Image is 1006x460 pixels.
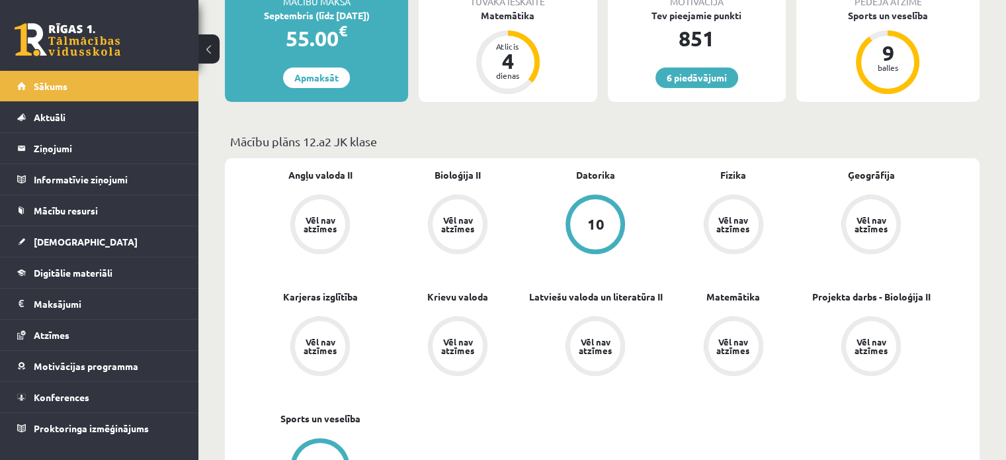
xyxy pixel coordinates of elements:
div: Sports un veselība [796,9,980,23]
a: 6 piedāvājumi [655,68,738,88]
span: Aktuāli [34,111,65,123]
a: Karjeras izglītība [283,290,358,304]
a: Vēl nav atzīmes [526,316,664,379]
a: Matemātika [706,290,760,304]
a: Vēl nav atzīmes [251,195,389,257]
a: Vēl nav atzīmes [802,195,940,257]
a: Vēl nav atzīmes [389,316,526,379]
div: Vēl nav atzīmes [302,216,339,233]
a: Vēl nav atzīmes [665,316,802,379]
span: Sākums [34,80,67,92]
a: Sākums [17,71,182,101]
span: Motivācijas programma [34,360,138,372]
a: Aktuāli [17,102,182,132]
a: Latviešu valoda un literatūra II [528,290,662,304]
div: Tev pieejamie punkti [608,9,786,23]
legend: Informatīvie ziņojumi [34,164,182,195]
div: 55.00 [225,23,408,54]
a: Sports un veselība 9 balles [796,9,980,96]
a: Digitālie materiāli [17,257,182,288]
a: 10 [526,195,664,257]
a: Mācību resursi [17,195,182,226]
div: Vēl nav atzīmes [577,338,614,355]
a: [DEMOGRAPHIC_DATA] [17,226,182,257]
a: Apmaksāt [283,68,350,88]
p: Mācību plāns 12.a2 JK klase [230,132,974,150]
a: Vēl nav atzīmes [389,195,526,257]
span: [DEMOGRAPHIC_DATA] [34,236,138,248]
a: Angļu valoda II [288,168,353,182]
a: Motivācijas programma [17,351,182,381]
div: dienas [488,71,528,79]
legend: Ziņojumi [34,133,182,163]
span: € [339,21,347,40]
a: Ziņojumi [17,133,182,163]
a: Maksājumi [17,289,182,319]
div: Vēl nav atzīmes [715,216,752,233]
a: Datorika [576,168,615,182]
div: Vēl nav atzīmes [715,338,752,355]
a: Vēl nav atzīmes [251,316,389,379]
a: Fizika [720,168,746,182]
a: Informatīvie ziņojumi [17,164,182,195]
div: 10 [587,217,604,232]
a: Ģeogrāfija [847,168,894,182]
a: Konferences [17,382,182,412]
div: Matemātika [419,9,597,23]
span: Digitālie materiāli [34,267,112,279]
a: Matemātika Atlicis 4 dienas [419,9,597,96]
div: 4 [488,50,528,71]
div: balles [868,64,907,71]
span: Konferences [34,391,89,403]
div: Vēl nav atzīmes [439,338,476,355]
a: Projekta darbs - Bioloģija II [812,290,930,304]
span: Atzīmes [34,329,69,341]
div: Septembris (līdz [DATE]) [225,9,408,23]
a: Bioloģija II [435,168,481,182]
legend: Maksājumi [34,289,182,319]
a: Sports un veselība [280,412,360,426]
div: 9 [868,42,907,64]
span: Proktoringa izmēģinājums [34,422,149,434]
div: Vēl nav atzīmes [853,216,890,233]
span: Mācību resursi [34,205,98,216]
a: Vēl nav atzīmes [802,316,940,379]
a: Rīgas 1. Tālmācības vidusskola [15,23,120,56]
div: Vēl nav atzīmes [853,338,890,355]
a: Atzīmes [17,320,182,350]
div: 851 [608,23,786,54]
a: Krievu valoda [427,290,488,304]
div: Atlicis [488,42,528,50]
a: Proktoringa izmēģinājums [17,413,182,443]
div: Vēl nav atzīmes [439,216,476,233]
div: Vēl nav atzīmes [302,338,339,355]
a: Vēl nav atzīmes [665,195,802,257]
